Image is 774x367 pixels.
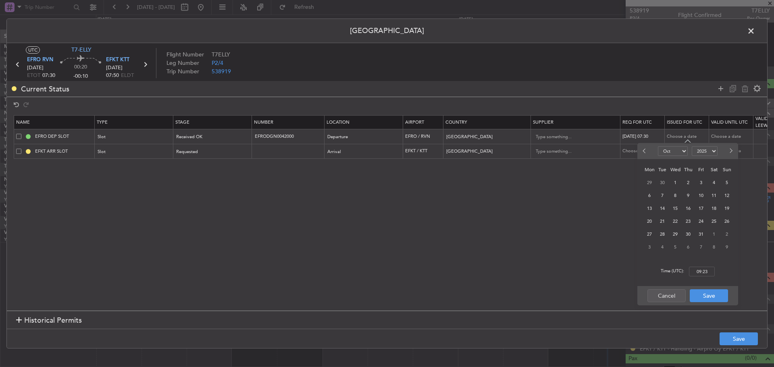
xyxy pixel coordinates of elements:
[645,203,655,214] span: 13
[645,229,655,239] span: 27
[643,163,656,176] div: Mon
[695,176,707,189] div: 3-10-2025
[695,215,707,228] div: 24-10-2025
[669,202,682,215] div: 15-10-2025
[667,119,702,125] span: Issued For Utc
[683,216,693,226] span: 23
[643,228,656,241] div: 27-10-2025
[707,215,720,228] div: 25-10-2025
[669,215,682,228] div: 22-10-2025
[645,178,655,188] span: 29
[707,163,720,176] div: Sat
[722,203,732,214] span: 19
[641,145,649,158] button: Previous month
[722,178,732,188] span: 5
[695,189,707,202] div: 10-10-2025
[683,191,693,201] span: 9
[682,215,695,228] div: 23-10-2025
[669,176,682,189] div: 1-10-2025
[722,229,732,239] span: 2
[683,203,693,214] span: 16
[711,119,748,125] span: Valid Until Utc
[696,178,706,188] span: 3
[667,133,709,140] div: Choose a date
[656,176,669,189] div: 30-9-2025
[670,191,680,201] span: 8
[683,178,693,188] span: 2
[669,228,682,241] div: 29-10-2025
[643,189,656,202] div: 6-10-2025
[622,119,652,125] span: Req For Utc
[709,216,719,226] span: 25
[657,203,668,214] span: 14
[656,215,669,228] div: 21-10-2025
[707,202,720,215] div: 18-10-2025
[669,163,682,176] div: Wed
[647,289,686,302] button: Cancel
[670,203,680,214] span: 15
[645,216,655,226] span: 20
[645,242,655,252] span: 3
[656,163,669,176] div: Tue
[709,229,719,239] span: 1
[720,241,733,253] div: 9-11-2025
[657,191,668,201] span: 7
[707,241,720,253] div: 8-11-2025
[682,202,695,215] div: 16-10-2025
[696,216,706,226] span: 24
[682,189,695,202] div: 9-10-2025
[695,228,707,241] div: 31-10-2025
[720,163,733,176] div: Sun
[707,176,720,189] div: 4-10-2025
[622,133,664,140] div: [DATE] 07:30
[695,163,707,176] div: Fri
[682,228,695,241] div: 30-10-2025
[657,242,668,252] span: 4
[682,241,695,253] div: 6-11-2025
[683,229,693,239] span: 30
[643,215,656,228] div: 20-10-2025
[682,176,695,189] div: 2-10-2025
[711,133,753,140] div: Choose a date
[709,178,719,188] span: 4
[643,176,656,189] div: 29-9-2025
[657,229,668,239] span: 28
[709,191,719,201] span: 11
[669,241,682,253] div: 5-11-2025
[670,229,680,239] span: 29
[707,189,720,202] div: 11-10-2025
[661,268,684,276] span: Time (UTC):
[720,228,733,241] div: 2-11-2025
[645,191,655,201] span: 6
[722,242,732,252] span: 9
[670,242,680,252] span: 5
[670,178,680,188] span: 1
[658,146,688,156] select: Select month
[709,242,719,252] span: 8
[720,215,733,228] div: 26-10-2025
[643,202,656,215] div: 13-10-2025
[696,242,706,252] span: 7
[656,202,669,215] div: 14-10-2025
[707,228,720,241] div: 1-11-2025
[7,19,767,43] header: [GEOGRAPHIC_DATA]
[720,176,733,189] div: 5-10-2025
[709,203,719,214] span: 18
[656,189,669,202] div: 7-10-2025
[656,241,669,253] div: 4-11-2025
[690,289,728,302] button: Save
[720,332,758,345] button: Save
[657,216,668,226] span: 21
[726,145,735,158] button: Next month
[722,216,732,226] span: 26
[720,202,733,215] div: 19-10-2025
[692,146,718,156] select: Select year
[696,203,706,214] span: 17
[720,189,733,202] div: 12-10-2025
[643,241,656,253] div: 3-11-2025
[722,191,732,201] span: 12
[695,241,707,253] div: 7-11-2025
[695,202,707,215] div: 17-10-2025
[696,229,706,239] span: 31
[696,191,706,201] span: 10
